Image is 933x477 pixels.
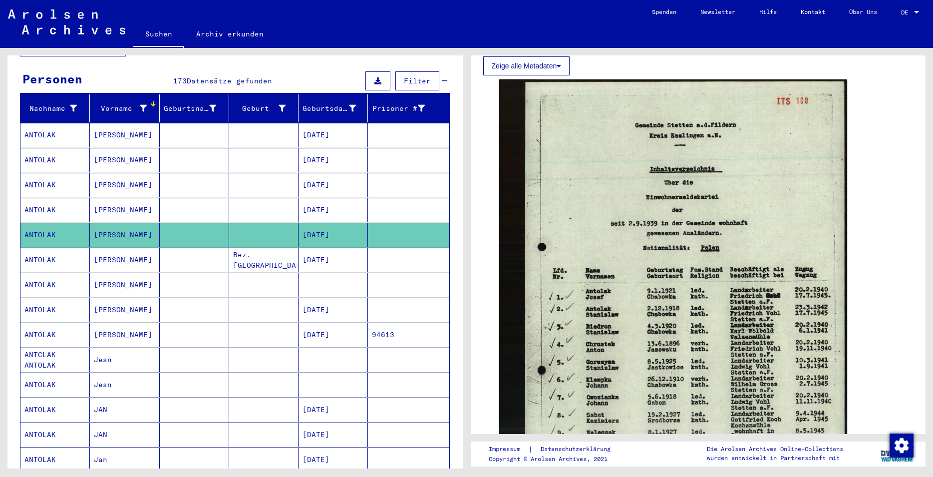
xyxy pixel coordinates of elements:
mat-cell: ANTCLAK ANTOLAK [20,348,90,372]
span: Filter [404,76,431,85]
mat-cell: [DATE] [299,248,368,272]
mat-cell: [DATE] [299,173,368,197]
div: Geburtsname [164,100,229,116]
div: Prisoner # [372,100,437,116]
mat-cell: Bez. [GEOGRAPHIC_DATA] [229,248,299,272]
mat-cell: [PERSON_NAME] [90,323,159,347]
mat-header-cell: Nachname [20,94,90,122]
mat-cell: JAN [90,423,159,447]
a: Suchen [133,22,184,48]
p: Die Arolsen Archives Online-Collections [707,445,843,454]
mat-cell: ANTOLAK [20,423,90,447]
div: | [489,444,622,455]
mat-cell: ANTOLAK [20,273,90,297]
mat-cell: [PERSON_NAME] [90,123,159,147]
div: Geburt‏ [233,100,298,116]
div: Geburtsname [164,103,216,114]
mat-cell: JAN [90,398,159,422]
div: Geburtsdatum [303,103,356,114]
mat-cell: [DATE] [299,398,368,422]
mat-cell: ANTOLAK [20,198,90,222]
a: Impressum [489,444,528,455]
div: Vorname [94,103,146,114]
mat-header-cell: Vorname [90,94,159,122]
mat-cell: [DATE] [299,148,368,172]
mat-cell: ANTOLAK [20,398,90,422]
span: 173 [173,76,187,85]
mat-cell: ANTOLAK [20,373,90,397]
mat-cell: Jan [90,448,159,472]
mat-cell: [PERSON_NAME] [90,273,159,297]
mat-cell: [PERSON_NAME] [90,148,159,172]
mat-cell: ANTOLAK [20,448,90,472]
mat-cell: [PERSON_NAME] [90,223,159,247]
mat-header-cell: Geburtsname [160,94,229,122]
div: Nachname [24,103,77,114]
img: Arolsen_neg.svg [8,9,125,34]
div: Prisoner # [372,103,424,114]
mat-cell: ANTOLAK [20,148,90,172]
p: wurden entwickelt in Partnerschaft mit [707,454,843,463]
mat-cell: [DATE] [299,198,368,222]
mat-cell: [DATE] [299,123,368,147]
mat-cell: [DATE] [299,323,368,347]
mat-header-cell: Prisoner # [368,94,449,122]
img: yv_logo.png [879,441,916,466]
div: Personen [22,70,82,88]
mat-cell: 94613 [368,323,449,347]
mat-cell: ANTOLAK [20,173,90,197]
span: DE [901,9,912,16]
mat-cell: [DATE] [299,223,368,247]
mat-cell: ANTOLAK [20,223,90,247]
div: Vorname [94,100,159,116]
mat-cell: [DATE] [299,423,368,447]
mat-cell: [PERSON_NAME] [90,173,159,197]
mat-cell: ANTOLAK [20,123,90,147]
mat-cell: [DATE] [299,298,368,322]
p: Copyright © Arolsen Archives, 2021 [489,455,622,464]
a: Datenschutzerklärung [533,444,622,455]
mat-cell: [PERSON_NAME] [90,298,159,322]
mat-cell: [DATE] [299,448,368,472]
mat-cell: ANTOLAK [20,298,90,322]
button: Filter [395,71,439,90]
div: Nachname [24,100,89,116]
mat-cell: Jean [90,373,159,397]
mat-header-cell: Geburtsdatum [299,94,368,122]
a: Archiv erkunden [184,22,276,46]
mat-cell: Jean [90,348,159,372]
mat-cell: [PERSON_NAME] [90,248,159,272]
button: Zeige alle Metadaten [483,56,570,75]
mat-cell: ANTOLAK [20,248,90,272]
div: Geburt‏ [233,103,286,114]
mat-cell: ANTOLAK [20,323,90,347]
mat-cell: [PERSON_NAME] [90,198,159,222]
img: Zustimmung ändern [890,434,914,458]
mat-header-cell: Geburt‏ [229,94,299,122]
span: Datensätze gefunden [187,76,272,85]
div: Geburtsdatum [303,100,368,116]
